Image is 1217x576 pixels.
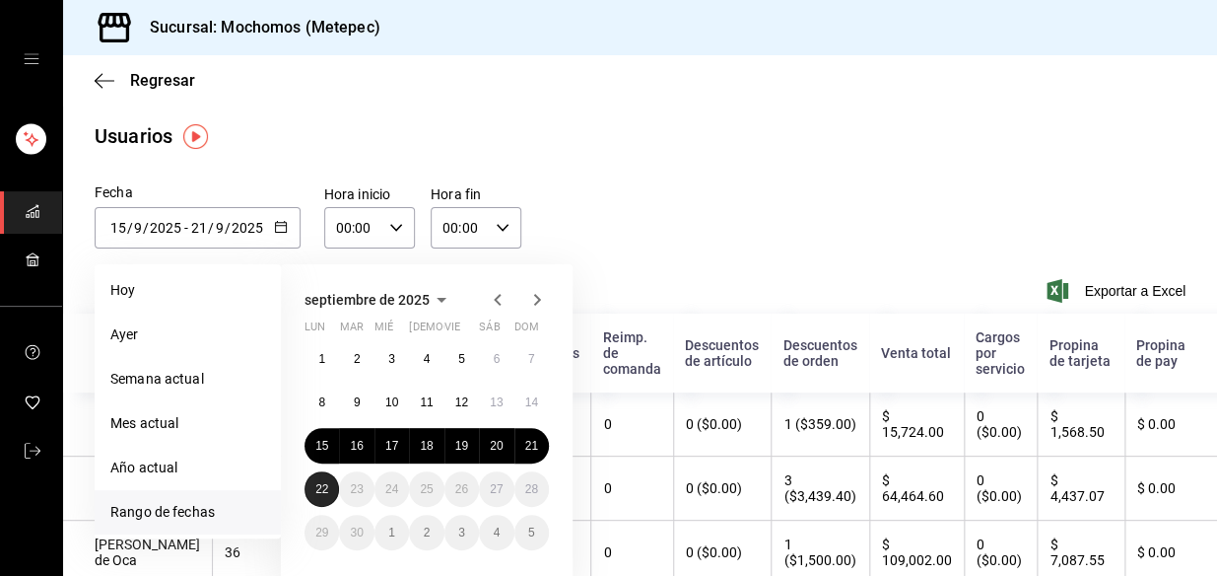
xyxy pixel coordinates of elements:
span: / [127,220,133,236]
span: - [184,220,188,236]
button: 23 de septiembre de 2025 [339,471,373,507]
abbr: lunes [304,321,325,341]
li: Año actual [95,446,281,490]
th: 0 ($0.00) [964,393,1037,457]
button: 9 de septiembre de 2025 [339,385,373,420]
button: 5 de septiembre de 2025 [444,341,479,377]
abbr: 14 de septiembre de 2025 [525,396,538,409]
abbr: 18 de septiembre de 2025 [420,439,433,453]
li: Semana actual [95,357,281,401]
abbr: 5 de octubre de 2025 [528,526,535,540]
button: 2 de septiembre de 2025 [339,341,373,377]
button: Regresar [95,71,195,90]
input: Month [215,220,225,236]
th: 0 ($0.00) [673,457,771,521]
button: 27 de septiembre de 2025 [479,471,513,507]
h3: Sucursal: Mochomos (Metepec) [134,16,380,39]
div: Fecha [95,182,301,203]
button: 19 de septiembre de 2025 [444,428,479,464]
th: 0 ($0.00) [673,393,771,457]
span: septiembre de 2025 [304,292,430,308]
abbr: sábado [479,321,500,341]
abbr: 12 de septiembre de 2025 [455,396,468,409]
li: Ayer [95,313,281,357]
button: 28 de septiembre de 2025 [514,471,549,507]
abbr: 4 de septiembre de 2025 [424,352,431,366]
button: 22 de septiembre de 2025 [304,471,339,507]
th: Venta total [869,314,964,393]
button: 12 de septiembre de 2025 [444,385,479,420]
th: $ 1,568.50 [1037,393,1123,457]
button: 30 de septiembre de 2025 [339,515,373,550]
button: 3 de octubre de 2025 [444,515,479,550]
abbr: 17 de septiembre de 2025 [385,439,398,453]
abbr: 19 de septiembre de 2025 [455,439,468,453]
abbr: 24 de septiembre de 2025 [385,482,398,496]
button: 13 de septiembre de 2025 [479,385,513,420]
button: 7 de septiembre de 2025 [514,341,549,377]
th: $ 0.00 [1124,457,1217,521]
abbr: 2 de octubre de 2025 [424,526,431,540]
abbr: 10 de septiembre de 2025 [385,396,398,409]
abbr: 4 de octubre de 2025 [493,526,500,540]
abbr: 2 de septiembre de 2025 [354,352,361,366]
th: [PERSON_NAME] [63,393,212,457]
button: 8 de septiembre de 2025 [304,385,339,420]
button: 15 de septiembre de 2025 [304,428,339,464]
abbr: 20 de septiembre de 2025 [490,439,503,453]
input: Day [109,220,127,236]
th: $ 64,464.60 [869,457,964,521]
button: 1 de septiembre de 2025 [304,341,339,377]
abbr: domingo [514,321,539,341]
abbr: 23 de septiembre de 2025 [350,482,363,496]
abbr: 1 de octubre de 2025 [388,526,395,540]
abbr: 13 de septiembre de 2025 [490,396,503,409]
button: 6 de septiembre de 2025 [479,341,513,377]
th: Nombre [63,314,212,393]
button: 14 de septiembre de 2025 [514,385,549,420]
th: Cargos por servicio [964,314,1037,393]
th: 0 ($0.00) [964,457,1037,521]
abbr: viernes [444,321,460,341]
button: 29 de septiembre de 2025 [304,515,339,550]
abbr: 1 de septiembre de 2025 [318,352,325,366]
abbr: 25 de septiembre de 2025 [420,482,433,496]
button: 24 de septiembre de 2025 [374,471,409,507]
button: 26 de septiembre de 2025 [444,471,479,507]
abbr: 16 de septiembre de 2025 [350,439,363,453]
li: Rango de fechas [95,490,281,535]
button: 20 de septiembre de 2025 [479,428,513,464]
abbr: 29 de septiembre de 2025 [315,526,328,540]
abbr: 3 de septiembre de 2025 [388,352,395,366]
th: [PERSON_NAME] [63,457,212,521]
input: Year [149,220,182,236]
button: 4 de septiembre de 2025 [409,341,443,377]
span: / [143,220,149,236]
abbr: 22 de septiembre de 2025 [315,482,328,496]
th: 1 ($359.00) [771,393,868,457]
abbr: 6 de septiembre de 2025 [493,352,500,366]
button: 10 de septiembre de 2025 [374,385,409,420]
th: $ 4,437.07 [1037,457,1123,521]
abbr: 9 de septiembre de 2025 [354,396,361,409]
button: Exportar a Excel [1050,279,1185,303]
button: 17 de septiembre de 2025 [374,428,409,464]
span: Regresar [130,71,195,90]
button: open drawer [24,51,39,67]
button: 3 de septiembre de 2025 [374,341,409,377]
label: Hora inicio [324,187,415,201]
abbr: jueves [409,321,525,341]
div: Usuarios [95,121,172,151]
abbr: martes [339,321,363,341]
button: 2 de octubre de 2025 [409,515,443,550]
abbr: 21 de septiembre de 2025 [525,439,538,453]
abbr: 3 de octubre de 2025 [458,526,465,540]
th: 0 [590,393,672,457]
abbr: 5 de septiembre de 2025 [458,352,465,366]
button: 16 de septiembre de 2025 [339,428,373,464]
input: Month [133,220,143,236]
button: 11 de septiembre de 2025 [409,385,443,420]
input: Day [190,220,208,236]
button: 1 de octubre de 2025 [374,515,409,550]
button: 18 de septiembre de 2025 [409,428,443,464]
